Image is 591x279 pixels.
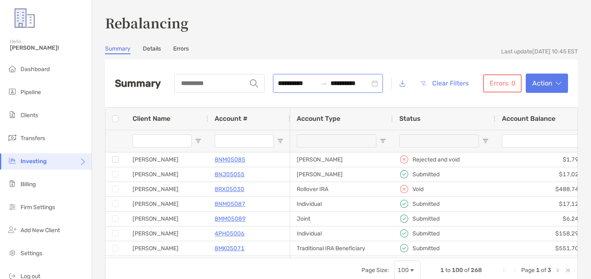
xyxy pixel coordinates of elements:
a: Summary [105,45,131,54]
img: icon status [399,184,409,194]
img: dashboard icon [7,64,17,74]
input: Account Balance Filter Input [502,134,582,148]
span: Settings [21,250,42,257]
button: Errors: 0 [483,74,522,92]
p: Submitted [412,243,440,254]
img: button icon [420,81,426,86]
a: 8NM05087 [215,199,245,209]
span: Billing [21,181,36,188]
button: Open Filter Menu [482,138,489,144]
span: 268 [471,267,482,274]
img: icon status [399,228,409,238]
p: Submitted [412,169,440,180]
span: Investing [21,158,47,165]
div: First Page [502,267,508,274]
div: Joint [290,256,393,270]
button: Actionarrow [526,74,568,93]
div: Page Size: [362,267,389,274]
span: Clients [21,112,38,119]
h2: Summary [115,78,161,89]
div: Joint [290,212,393,226]
span: of [464,267,470,274]
a: 4PH05006 [215,228,245,239]
span: Account Balance [502,115,555,122]
span: to [445,267,451,274]
div: [PERSON_NAME] [126,241,208,256]
input: Client Name Filter Input [133,134,192,148]
div: 100 [398,267,409,274]
div: Traditional IRA Beneficiary [290,241,393,256]
img: investing icon [7,156,17,166]
span: swap-right [321,80,327,87]
span: 3 [547,267,551,274]
span: Transfers [21,135,45,142]
span: Dashboard [21,66,50,73]
div: [PERSON_NAME] [290,152,393,167]
span: of [541,267,546,274]
div: [PERSON_NAME] [126,197,208,211]
a: 8NJ05055 [215,169,245,180]
div: [PERSON_NAME] [290,167,393,182]
p: Submitted [412,228,440,239]
div: [PERSON_NAME] [126,256,208,270]
div: Individual [290,226,393,241]
img: input icon [250,79,258,88]
img: billing icon [7,179,17,189]
img: icon status [399,243,409,253]
input: Account # Filter Input [215,134,274,148]
span: 100 [452,267,463,274]
img: add_new_client icon [7,225,17,235]
img: arrow [556,81,561,85]
span: Account Type [297,115,340,122]
p: Submitted [412,199,440,209]
div: Last update [DATE] 10:45 EST [501,48,578,55]
img: icon status [399,199,409,209]
h3: Rebalancing [105,13,578,32]
span: [PERSON_NAME]! [10,44,87,51]
p: Submitted [412,214,440,224]
div: [PERSON_NAME] [126,182,208,196]
span: Page [521,267,535,274]
div: Last Page [564,267,571,274]
img: transfers icon [7,133,17,143]
p: Rejected and void [412,154,460,165]
div: Individual [290,197,393,211]
button: Open Filter Menu [277,138,284,144]
img: clients icon [7,110,17,120]
a: 8MM05089 [215,214,246,224]
a: 8RX05030 [215,184,244,194]
span: Firm Settings [21,204,55,211]
div: Previous Page [511,267,518,274]
div: [PERSON_NAME] [126,226,208,241]
span: Client Name [133,115,170,122]
span: Status [399,115,421,122]
a: 8NM05085 [215,154,245,165]
button: Open Filter Menu [380,138,386,144]
img: icon status [399,169,409,179]
p: Void [412,184,424,194]
a: Details [143,45,161,54]
button: Open Filter Menu [195,138,202,144]
div: [PERSON_NAME] [126,167,208,182]
span: Add New Client [21,227,60,234]
span: to [321,80,327,87]
span: 1 [536,267,540,274]
div: [PERSON_NAME] [126,152,208,167]
div: Rollover IRA [290,182,393,196]
span: Pipeline [21,89,41,96]
span: Account # [215,115,247,122]
img: Zoe Logo [10,3,39,33]
img: icon status [399,154,409,164]
img: pipeline icon [7,87,17,97]
div: [PERSON_NAME] [126,212,208,226]
a: 8MK05071 [215,243,245,254]
img: firm-settings icon [7,202,17,212]
button: Clear Filters [414,74,475,92]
